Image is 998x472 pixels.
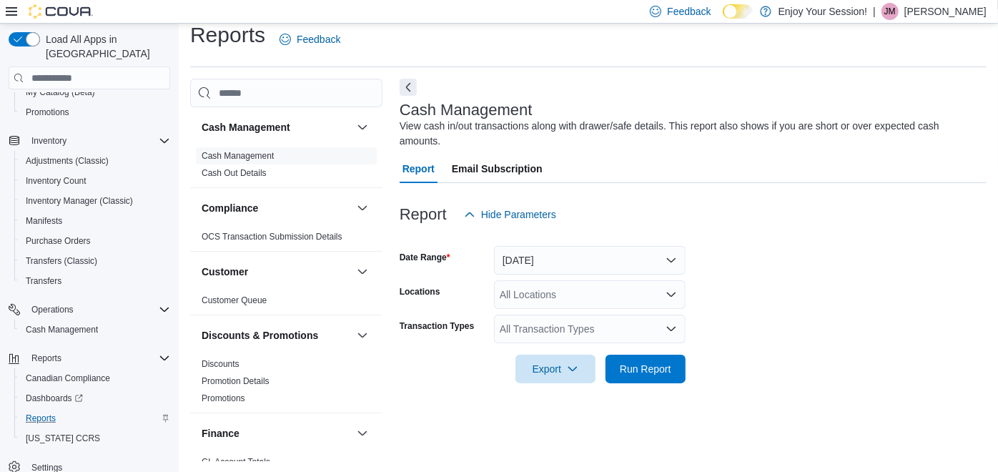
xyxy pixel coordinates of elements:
[202,328,351,343] button: Discounts & Promotions
[20,390,170,407] span: Dashboards
[20,430,170,447] span: Washington CCRS
[354,425,371,442] button: Finance
[190,147,382,187] div: Cash Management
[14,231,176,251] button: Purchase Orders
[400,79,417,96] button: Next
[202,201,351,215] button: Compliance
[26,433,100,444] span: [US_STATE] CCRS
[31,135,66,147] span: Inventory
[202,393,245,404] span: Promotions
[3,131,176,151] button: Inventory
[400,119,979,149] div: View cash in/out transactions along with drawer/safe details. This report also shows if you are s...
[494,246,686,275] button: [DATE]
[14,191,176,211] button: Inventory Manager (Classic)
[873,3,876,20] p: |
[481,207,556,222] span: Hide Parameters
[14,388,176,408] a: Dashboards
[26,195,133,207] span: Inventory Manager (Classic)
[31,304,74,315] span: Operations
[20,390,89,407] a: Dashboards
[884,3,896,20] span: JM
[202,328,318,343] h3: Discounts & Promotions
[20,272,67,290] a: Transfers
[354,119,371,136] button: Cash Management
[202,456,270,468] span: GL Account Totals
[20,252,170,270] span: Transfers (Classic)
[515,355,596,383] button: Export
[666,323,677,335] button: Open list of options
[14,251,176,271] button: Transfers (Classic)
[20,370,116,387] a: Canadian Compliance
[20,232,170,250] span: Purchase Orders
[26,87,95,98] span: My Catalog (Beta)
[20,430,106,447] a: [US_STATE] CCRS
[14,171,176,191] button: Inventory Count
[354,327,371,344] button: Discounts & Promotions
[26,350,170,367] span: Reports
[202,150,274,162] span: Cash Management
[202,265,351,279] button: Customer
[26,301,170,318] span: Operations
[190,292,382,315] div: Customer
[20,212,68,230] a: Manifests
[3,348,176,368] button: Reports
[274,25,346,54] a: Feedback
[40,32,170,61] span: Load All Apps in [GEOGRAPHIC_DATA]
[354,200,371,217] button: Compliance
[26,155,109,167] span: Adjustments (Classic)
[202,120,290,134] h3: Cash Management
[452,154,543,183] span: Email Subscription
[202,232,342,242] a: OCS Transaction Submission Details
[26,350,67,367] button: Reports
[202,393,245,403] a: Promotions
[20,172,170,190] span: Inventory Count
[20,192,170,210] span: Inventory Manager (Classic)
[20,104,170,121] span: Promotions
[20,272,170,290] span: Transfers
[26,215,62,227] span: Manifests
[26,373,110,384] span: Canadian Compliance
[14,271,176,291] button: Transfers
[202,151,274,161] a: Cash Management
[202,167,267,179] span: Cash Out Details
[26,235,91,247] span: Purchase Orders
[20,192,139,210] a: Inventory Manager (Classic)
[202,120,351,134] button: Cash Management
[20,152,114,169] a: Adjustments (Classic)
[297,32,340,46] span: Feedback
[202,426,239,441] h3: Finance
[20,104,75,121] a: Promotions
[202,231,342,242] span: OCS Transaction Submission Details
[20,172,92,190] a: Inventory Count
[14,211,176,231] button: Manifests
[400,252,450,263] label: Date Range
[26,132,72,149] button: Inventory
[190,228,382,251] div: Compliance
[723,4,753,19] input: Dark Mode
[3,300,176,320] button: Operations
[202,359,239,369] a: Discounts
[26,107,69,118] span: Promotions
[26,175,87,187] span: Inventory Count
[904,3,987,20] p: [PERSON_NAME]
[524,355,587,383] span: Export
[202,376,270,386] a: Promotion Details
[202,457,270,467] a: GL Account Totals
[20,84,170,101] span: My Catalog (Beta)
[458,200,562,229] button: Hide Parameters
[400,102,533,119] h3: Cash Management
[202,265,248,279] h3: Customer
[14,102,176,122] button: Promotions
[20,321,104,338] a: Cash Management
[20,321,170,338] span: Cash Management
[20,410,61,427] a: Reports
[20,252,103,270] a: Transfers (Classic)
[26,275,61,287] span: Transfers
[400,206,447,223] h3: Report
[202,375,270,387] span: Promotion Details
[14,428,176,448] button: [US_STATE] CCRS
[779,3,868,20] p: Enjoy Your Session!
[31,353,61,364] span: Reports
[190,355,382,413] div: Discounts & Promotions
[190,21,265,49] h1: Reports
